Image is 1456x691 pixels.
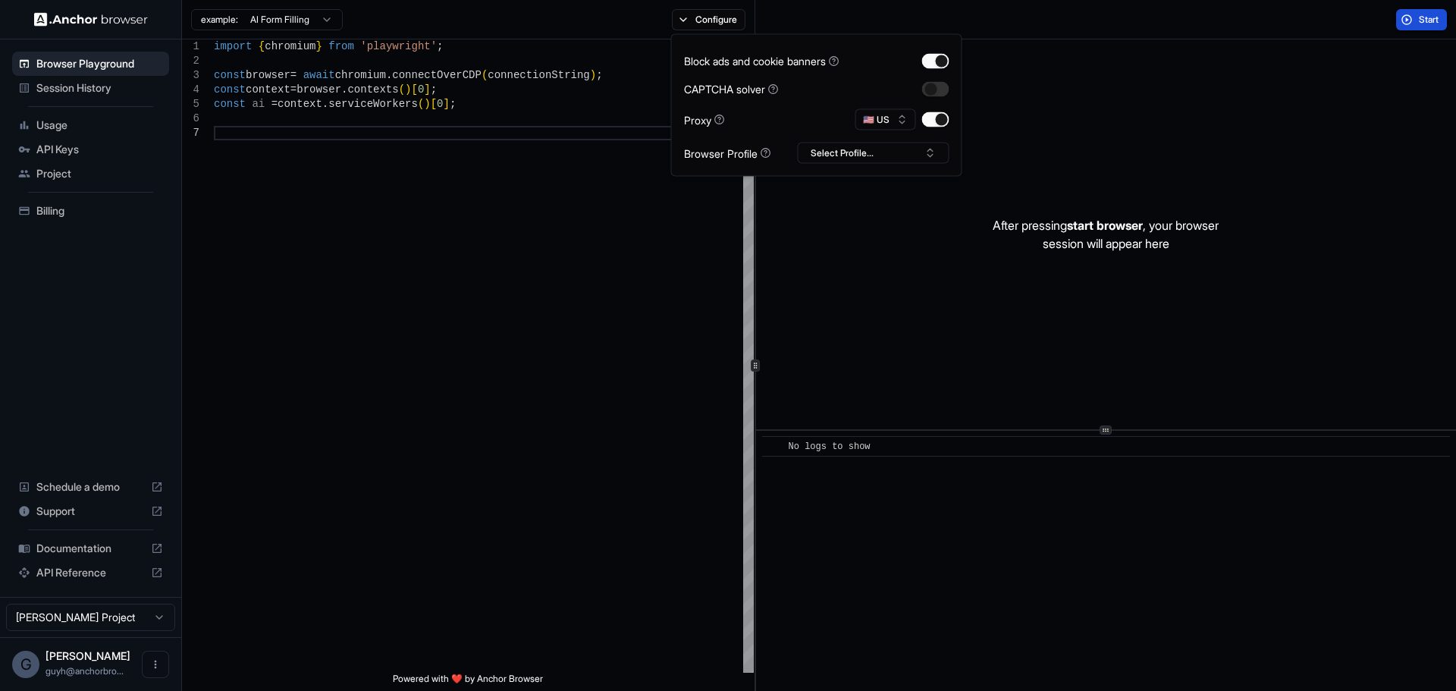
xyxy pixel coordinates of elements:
[1067,218,1143,233] span: start browser
[1396,9,1447,30] button: Start
[182,68,199,83] div: 3
[36,541,145,556] span: Documentation
[789,441,871,452] span: No logs to show
[590,69,596,81] span: )
[12,651,39,678] div: G
[182,126,199,140] div: 7
[684,81,779,97] div: CAPTCHA solver
[36,203,163,218] span: Billing
[182,97,199,112] div: 5
[855,109,916,130] button: 🇺🇸 US
[45,665,124,677] span: guyh@anchorbrowser.io
[424,98,430,110] span: )
[328,40,354,52] span: from
[12,113,169,137] div: Usage
[142,651,169,678] button: Open menu
[12,561,169,585] div: API Reference
[424,83,430,96] span: ]
[488,69,589,81] span: connectionString
[411,83,417,96] span: [
[347,83,398,96] span: contexts
[45,649,130,662] span: Guy Hayou
[418,98,424,110] span: (
[393,673,543,691] span: Powered with ❤️ by Anchor Browser
[182,39,199,54] div: 1
[252,98,265,110] span: ai
[182,112,199,126] div: 6
[386,69,392,81] span: .
[418,83,424,96] span: 0
[431,98,437,110] span: [
[36,80,163,96] span: Session History
[182,83,199,97] div: 4
[684,53,839,69] div: Block ads and cookie banners
[770,439,777,454] span: ​
[684,112,725,127] div: Proxy
[12,536,169,561] div: Documentation
[392,69,482,81] span: connectOverCDP
[259,40,265,52] span: {
[182,54,199,68] div: 2
[12,199,169,223] div: Billing
[431,83,437,96] span: ;
[214,83,246,96] span: const
[328,98,418,110] span: serviceWorkers
[36,118,163,133] span: Usage
[214,69,246,81] span: const
[1419,14,1440,26] span: Start
[36,504,145,519] span: Support
[36,142,163,157] span: API Keys
[214,40,252,52] span: import
[12,52,169,76] div: Browser Playground
[34,12,148,27] img: Anchor Logo
[246,83,290,96] span: context
[303,69,335,81] span: await
[36,565,145,580] span: API Reference
[12,76,169,100] div: Session History
[450,98,456,110] span: ;
[278,98,322,110] span: context
[341,83,347,96] span: .
[437,40,443,52] span: ;
[12,499,169,523] div: Support
[405,83,411,96] span: )
[201,14,238,26] span: example:
[12,137,169,162] div: API Keys
[36,56,163,71] span: Browser Playground
[36,479,145,495] span: Schedule a demo
[798,143,949,164] button: Select Profile...
[271,98,278,110] span: =
[437,98,443,110] span: 0
[12,162,169,186] div: Project
[993,216,1219,253] p: After pressing , your browser session will appear here
[335,69,386,81] span: chromium
[482,69,488,81] span: (
[265,40,315,52] span: chromium
[290,83,297,96] span: =
[596,69,602,81] span: ;
[36,166,163,181] span: Project
[322,98,328,110] span: .
[290,69,297,81] span: =
[684,145,771,161] div: Browser Profile
[214,98,246,110] span: const
[297,83,341,96] span: browser
[399,83,405,96] span: (
[672,9,745,30] button: Configure
[246,69,290,81] span: browser
[360,40,437,52] span: 'playwright'
[12,475,169,499] div: Schedule a demo
[315,40,322,52] span: }
[444,98,450,110] span: ]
